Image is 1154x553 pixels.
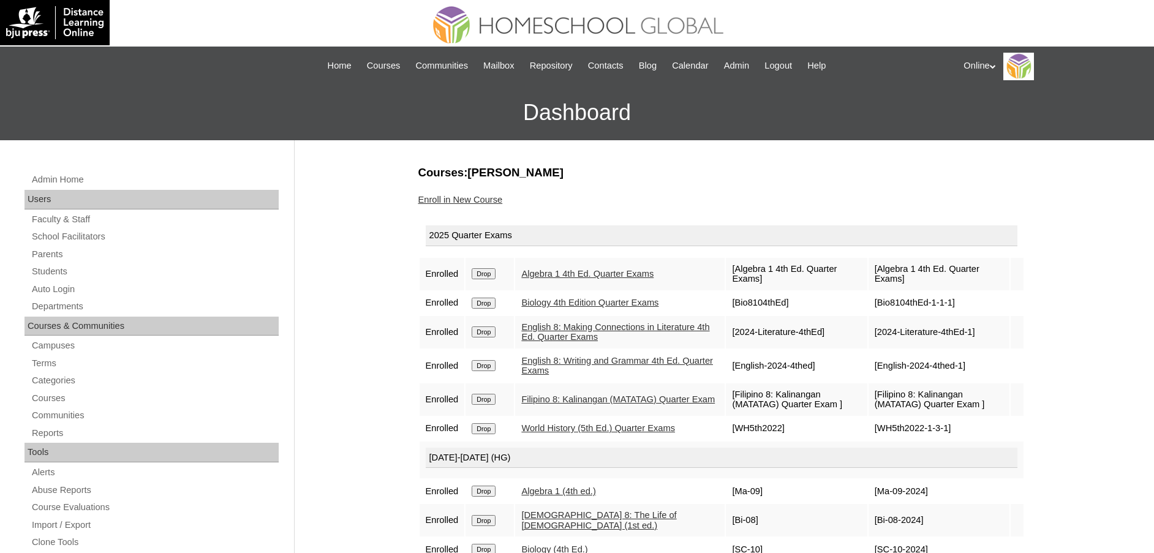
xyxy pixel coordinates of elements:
[869,480,1010,503] td: [Ma-09-2024]
[672,59,708,73] span: Calendar
[25,443,279,462] div: Tools
[31,465,279,480] a: Alerts
[31,338,279,353] a: Campuses
[418,165,1025,181] h3: Courses:[PERSON_NAME]
[521,423,675,433] a: World History (5th Ed.) Quarter Exams
[420,350,465,382] td: Enrolled
[31,517,279,533] a: Import / Export
[521,486,595,496] a: Algebra 1 (4th ed.)
[31,212,279,227] a: Faculty & Staff
[639,59,657,73] span: Blog
[521,394,715,404] a: Filipino 8: Kalinangan (MATATAG) Quarter Exam
[25,190,279,209] div: Users
[521,322,709,342] a: English 8: Making Connections in Literature 4th Ed. Quarter Exams
[869,258,1010,290] td: [Algebra 1 4th Ed. Quarter Exams]
[801,59,832,73] a: Help
[726,480,867,503] td: [Ma-09]
[869,316,1010,348] td: [2024-Literature-4thEd-1]
[521,269,654,279] a: Algebra 1 4th Ed. Quarter Exams
[415,59,468,73] span: Communities
[328,59,352,73] span: Home
[420,417,465,440] td: Enrolled
[807,59,826,73] span: Help
[726,383,867,416] td: [Filipino 8: Kalinangan (MATATAG) Quarter Exam ]
[1003,53,1034,80] img: Online Academy
[483,59,515,73] span: Mailbox
[633,59,663,73] a: Blog
[472,298,496,309] input: Drop
[31,426,279,441] a: Reports
[6,6,104,39] img: logo-white.png
[426,225,1017,246] div: 2025 Quarter Exams
[588,59,624,73] span: Contacts
[582,59,630,73] a: Contacts
[322,59,358,73] a: Home
[521,356,713,376] a: English 8: Writing and Grammar 4th Ed. Quarter Exams
[758,59,798,73] a: Logout
[726,350,867,382] td: [English-2024-4thed]
[418,195,503,205] a: Enroll in New Course
[726,504,867,536] td: [Bi-08]
[367,59,401,73] span: Courses
[25,317,279,336] div: Courses & Communities
[521,298,658,307] a: Biology 4th Edition Quarter Exams
[472,423,496,434] input: Drop
[31,299,279,314] a: Departments
[31,500,279,515] a: Course Evaluations
[31,483,279,498] a: Abuse Reports
[964,53,1142,80] div: Online
[31,535,279,550] a: Clone Tools
[31,282,279,297] a: Auto Login
[409,59,474,73] a: Communities
[869,504,1010,536] td: [Bi-08-2024]
[869,350,1010,382] td: [English-2024-4thed-1]
[869,417,1010,440] td: [WH5th2022-1-3-1]
[666,59,714,73] a: Calendar
[31,408,279,423] a: Communities
[472,326,496,337] input: Drop
[869,383,1010,416] td: [Filipino 8: Kalinangan (MATATAG) Quarter Exam ]
[420,292,465,315] td: Enrolled
[31,172,279,187] a: Admin Home
[521,510,676,530] a: [DEMOGRAPHIC_DATA] 8: The Life of [DEMOGRAPHIC_DATA] (1st ed.)
[472,360,496,371] input: Drop
[764,59,792,73] span: Logout
[6,85,1148,140] h3: Dashboard
[420,383,465,416] td: Enrolled
[31,264,279,279] a: Students
[420,316,465,348] td: Enrolled
[869,292,1010,315] td: [Bio8104thEd-1-1-1]
[31,391,279,406] a: Courses
[726,292,867,315] td: [Bio8104thEd]
[530,59,573,73] span: Repository
[426,448,1017,468] div: [DATE]-[DATE] (HG)
[31,247,279,262] a: Parents
[420,480,465,503] td: Enrolled
[420,258,465,290] td: Enrolled
[420,504,465,536] td: Enrolled
[472,268,496,279] input: Drop
[31,356,279,371] a: Terms
[726,316,867,348] td: [2024-Literature-4thEd]
[724,59,750,73] span: Admin
[718,59,756,73] a: Admin
[31,373,279,388] a: Categories
[31,229,279,244] a: School Facilitators
[361,59,407,73] a: Courses
[472,394,496,405] input: Drop
[472,515,496,526] input: Drop
[524,59,579,73] a: Repository
[477,59,521,73] a: Mailbox
[472,486,496,497] input: Drop
[726,258,867,290] td: [Algebra 1 4th Ed. Quarter Exams]
[726,417,867,440] td: [WH5th2022]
